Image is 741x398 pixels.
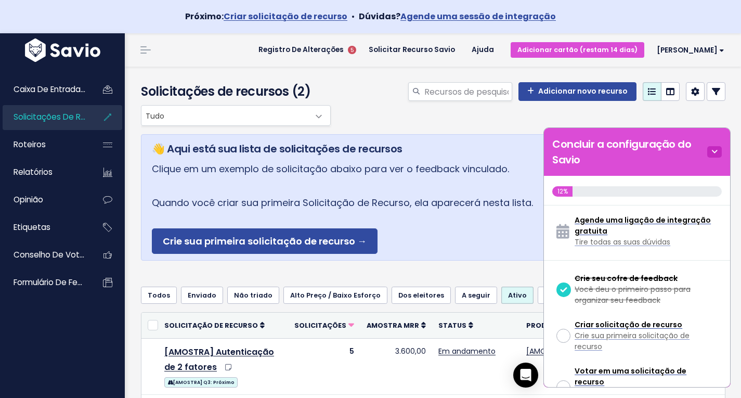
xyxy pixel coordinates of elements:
[14,222,50,233] font: Etiquetas
[3,271,86,294] a: Formulário de feedback
[14,111,111,122] font: Solicitações de recursos
[508,291,527,300] font: Ativo
[14,249,100,260] font: Conselho de Votação
[152,196,533,209] font: Quando você criar sua primeira Solicitação de Recurso, ela aparecerá nesta lista.
[398,291,444,300] font: Dos eleitores
[164,346,274,373] a: [AMOSTRA] Autenticação de 2 fatores
[152,228,378,254] a: Crie sua primeira solicitação de recurso →
[575,366,686,387] font: Votar em uma solicitação de recurso
[3,133,86,157] a: Roteiros
[3,105,86,129] a: Solicitações de recursos
[3,78,86,101] a: Caixa de entrada (0/0)
[438,346,496,356] a: Em andamento
[141,106,309,125] span: Tudo
[575,237,670,247] font: Tire todas as suas dúvidas
[423,82,512,101] input: Recursos de pesquisa...
[369,45,455,55] font: Solicitar recurso Savio
[352,10,355,22] font: •
[538,287,606,304] a: Em andamento
[163,235,367,248] font: Crie sua primeira solicitação de recurso →
[349,346,354,356] font: 5
[438,320,473,330] a: Status
[164,320,265,330] a: Solicitação de recurso
[575,330,690,352] font: Crie sua primeira solicitação de recurso
[575,284,691,305] font: Você deu o primeiro passo para organizar seu feedback
[501,287,534,304] a: Ativo
[234,291,272,300] font: Não triado
[152,142,402,156] font: 👋 Aqui está sua lista de solicitações de recursos
[455,287,497,304] a: A seguir
[367,320,426,330] a: Amostra MRR
[538,86,628,97] font: Adicionar novo recurso
[14,84,103,95] font: Caixa de entrada (0/0)
[283,287,387,304] a: Alto Preço / Baixo Esforço
[148,291,170,300] font: Todos
[152,162,509,175] font: Clique em um exemplo de solicitação abaixo para ver o feedback vinculado.
[575,273,678,284] font: Crie seu cofre de feedback
[181,287,223,304] a: Enviado
[141,105,331,126] span: Tudo
[141,83,310,100] font: Solicitações de recursos (2)
[438,321,466,330] font: Status
[14,139,46,150] font: Roteiros
[173,379,235,386] font: [AMOSTRA] Q3: Próximo
[14,166,53,177] font: Relatórios
[14,277,107,288] font: Formulário de feedback
[552,211,722,252] a: Agende uma ligação de integração gratuita Tire todas as suas dúvidas
[472,45,494,55] font: Ajuda
[146,111,164,121] font: Tudo
[400,10,556,22] a: Agende uma sessão de integração
[188,291,216,300] font: Enviado
[526,321,562,330] font: Produto
[367,321,419,330] font: Amostra MRR
[517,45,638,54] font: Adicionar cartão (restam 14 dias)
[164,375,238,388] a: [AMOSTRA] Q3: Próximo
[141,287,177,304] a: Todos
[392,287,451,304] a: Dos eleitores
[513,363,538,388] div: Abra o Intercom Messenger
[463,42,502,58] a: Ajuda
[3,215,86,239] a: Etiquetas
[3,160,86,184] a: Relatórios
[511,42,644,57] a: Adicionar cartão (restam 14 dias)
[227,287,279,304] a: Não triado
[3,243,86,267] a: Conselho de Votação
[185,10,224,22] font: Próximo:
[3,188,86,212] a: Opinião
[141,287,725,304] ul: Filtrar solicitações de recursos
[224,10,347,22] a: Criar solicitação de recurso
[526,320,568,330] a: Produto
[462,291,490,300] font: A seguir
[552,137,691,167] font: Concluir a configuração do Savio
[258,45,344,55] font: Registro de alterações
[290,291,381,300] font: Alto Preço / Baixo Esforço
[526,346,636,356] a: [AMOSTRA] - Produto Principal
[395,346,426,356] font: 3.600,00
[359,10,400,22] font: Dúvidas?
[360,42,463,58] a: Solicitar recurso Savio
[575,215,711,236] font: Agende uma ligação de integração gratuita
[164,321,258,330] font: Solicitação de recurso
[644,42,733,58] a: [PERSON_NAME]
[22,38,103,62] img: logo-white.9d6f32f41409.svg
[557,187,568,196] font: 12%
[657,45,718,55] font: [PERSON_NAME]
[552,315,722,356] a: Criar solicitação de recurso Crie sua primeira solicitação de recurso
[350,46,354,54] font: 5
[14,194,43,205] font: Opinião
[294,320,354,330] a: Solicitações
[518,82,636,101] a: Adicionar novo recurso
[575,319,682,330] font: Criar solicitação de recurso
[294,321,346,330] font: Solicitações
